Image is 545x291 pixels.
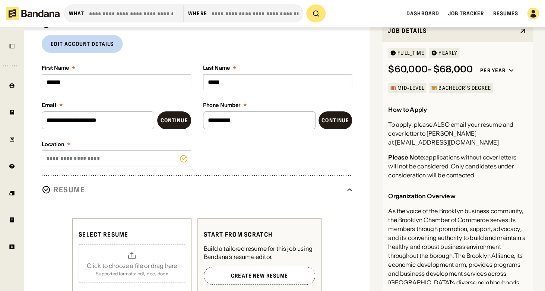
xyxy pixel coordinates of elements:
[388,120,527,147] div: To apply, please ALSO email your resume and cover letter to [PERSON_NAME] at [EMAIL_ADDRESS][DOMA...
[321,118,349,123] div: Continue
[388,153,527,180] div: applications without cover letters will not be considered. Only candidates under consideration wi...
[203,65,230,71] div: Last Name
[42,102,56,108] div: Email
[96,272,168,276] div: Supported formats: .pdf, .doc, .docx
[79,231,185,238] div: Select Resume
[480,67,506,74] div: Per year
[438,85,491,91] div: Bachelor's Degree
[87,263,177,269] div: Click to choose a file or drag here
[388,192,455,200] div: Organization Overview
[42,65,69,71] div: First Name
[42,141,64,148] div: Location
[388,26,515,35] div: Job details
[388,154,425,161] div: Please Note:
[204,244,315,261] div: Build a tailored resume for this job using Bandana’s resume editor.
[231,273,288,278] div: Create new resume
[406,10,439,17] a: Dashboard
[438,50,457,56] div: YEARLY
[54,185,344,194] div: resume
[448,10,484,17] a: Job Tracker
[388,64,473,75] div: $ 60,000 - $68,000
[493,10,518,17] a: Resumes
[397,50,424,56] div: FULL_TIME
[397,85,424,91] div: Mid-Level
[6,7,60,20] img: Bandana logotype
[388,106,427,113] div: How to Apply
[203,102,241,108] div: Phone Number
[204,231,315,238] div: Start from scratch
[51,41,114,47] div: Edit account details
[161,118,188,123] div: Continue
[69,10,84,17] div: what
[188,10,207,17] div: Where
